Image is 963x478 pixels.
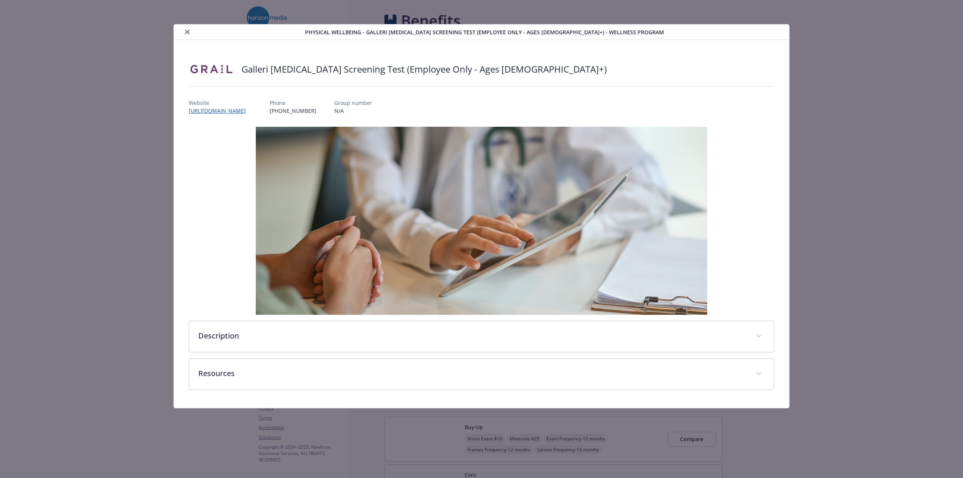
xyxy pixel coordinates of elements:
p: [PHONE_NUMBER] [270,107,316,115]
img: banner [256,127,707,315]
h2: Galleri [MEDICAL_DATA] Screening Test (Employee Only - Ages [DEMOGRAPHIC_DATA]+) [242,63,607,76]
div: Description [189,321,774,352]
p: Website [189,99,252,107]
a: [URL][DOMAIN_NAME] [189,107,252,114]
p: Description [198,330,747,341]
div: details for plan Physical Wellbeing - Galleri Cancer Screening Test (Employee Only - Ages 50+) - ... [96,24,867,408]
p: Group number [334,99,372,107]
p: Resources [198,368,747,379]
p: N/A [334,107,372,115]
p: Phone [270,99,316,107]
img: Grail, LLC [189,58,234,80]
span: Physical Wellbeing - Galleri [MEDICAL_DATA] Screening Test (Employee Only - Ages [DEMOGRAPHIC_DAT... [305,28,664,36]
div: Resources [189,359,774,390]
button: close [183,27,192,36]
